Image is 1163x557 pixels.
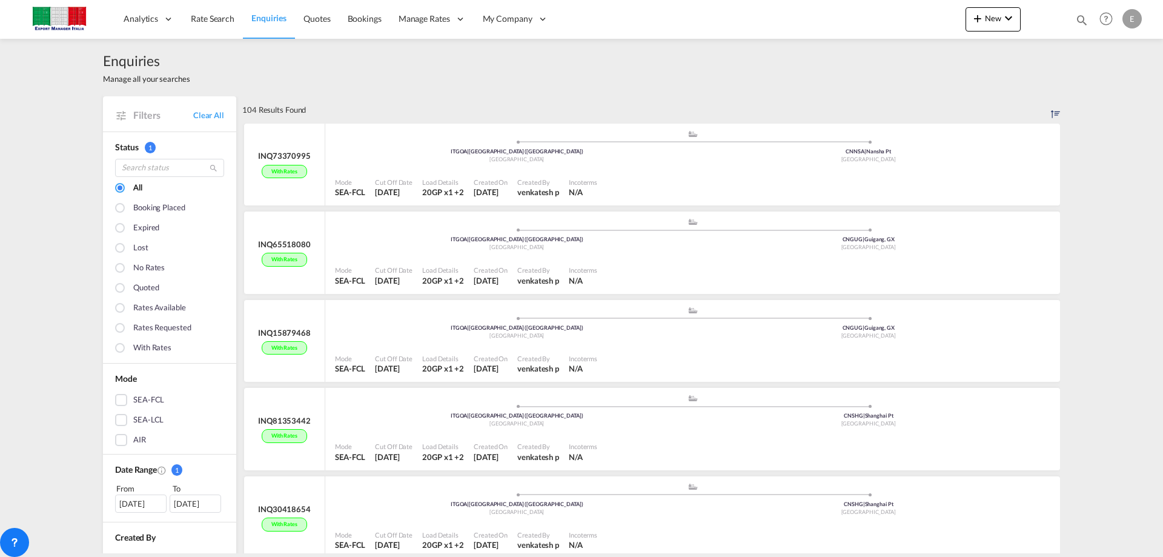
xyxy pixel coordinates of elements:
div: 104 Results Found [242,96,306,123]
span: CNSHG Shanghai Pt [844,412,893,419]
md-icon: icon-magnify [209,164,218,173]
div: Mode [335,354,365,363]
span: | [863,501,865,507]
span: | [863,236,864,242]
div: SEA-LCL [133,414,164,426]
div: INQ81353442With rates assets/icons/custom/ship-fill.svgassets/icons/custom/roll-o-plane.svgOrigin... [242,388,1060,476]
div: Lost [133,242,148,255]
div: 25 Aug 2025 [375,539,413,550]
div: N/A [569,539,583,550]
span: Bookings [348,13,382,24]
div: With rates [262,341,307,355]
div: Expired [133,222,159,235]
span: Date Range [115,464,157,475]
div: 25 Aug 2025 [474,187,508,198]
div: 20GP x 1 , 40GP x 1 , 40HC x 1 [422,275,464,286]
md-checkbox: AIR [115,434,224,446]
div: With rates [262,253,307,267]
div: 20GP x 1 , 40GP x 1 , 40HC x 1 [422,539,464,550]
div: Incoterms [569,354,597,363]
span: Created By [115,532,156,542]
span: [DATE] [474,364,498,373]
md-icon: assets/icons/custom/ship-fill.svg [686,219,700,225]
div: INQ65518080 [258,239,311,250]
input: Search status [115,159,224,177]
span: My Company [483,13,532,25]
div: 25 Aug 2025 [375,275,413,286]
div: 20GP x 1 , 40GP x 1 , 40HC x 1 [422,363,464,374]
div: Created By [517,265,559,275]
span: Filters [133,108,193,122]
span: | [467,412,469,419]
span: | [863,412,865,419]
div: N/A [569,452,583,462]
div: Created On [474,354,508,363]
div: Booking placed [133,202,185,215]
div: Created On [474,530,508,539]
span: [DATE] [375,187,399,197]
span: Analytics [124,13,158,25]
div: Cut Off Date [375,442,413,451]
span: From To [DATE][DATE] [115,482,224,513]
span: | [864,148,866,155]
span: | [467,501,469,507]
span: [GEOGRAPHIC_DATA] [489,420,544,427]
div: INQ81353442 [258,415,311,426]
span: [DATE] [375,364,399,373]
div: 25 Aug 2025 [474,275,508,286]
div: Incoterms [569,178,597,187]
md-icon: assets/icons/custom/ship-fill.svg [686,307,700,313]
span: ITGOA [GEOGRAPHIC_DATA] ([GEOGRAPHIC_DATA]) [451,501,583,507]
span: [DATE] [474,187,498,197]
div: venkatesh p [517,539,559,550]
span: ITGOA [GEOGRAPHIC_DATA] ([GEOGRAPHIC_DATA]) [451,324,583,331]
md-checkbox: SEA-LCL [115,414,224,426]
span: [DATE] [474,452,498,462]
span: [GEOGRAPHIC_DATA] [841,509,896,515]
span: Mode [115,373,137,384]
span: [GEOGRAPHIC_DATA] [489,244,544,250]
div: INQ73370995With rates assets/icons/custom/ship-fill.svgassets/icons/custom/roll-o-plane.svgOrigin... [242,124,1060,212]
span: venkatesh p [517,452,559,462]
span: 1 [171,464,182,476]
span: ITGOA [GEOGRAPHIC_DATA] ([GEOGRAPHIC_DATA]) [451,236,583,242]
div: To [171,482,225,495]
span: 1 [145,142,156,153]
div: 25 Aug 2025 [474,539,508,550]
span: | [467,236,469,242]
div: 25 Aug 2025 [375,452,413,462]
div: SEA-FCL [335,539,365,550]
div: Created On [474,265,508,275]
div: venkatesh p [517,275,559,286]
div: INQ30418654 [258,504,311,515]
span: | [467,324,469,331]
md-checkbox: SEA-FCL [115,394,224,406]
span: New [970,13,1016,23]
div: 20GP x 1 , 40GP x 1 , 40HC x 1 [422,452,464,462]
span: Quotes [303,13,330,24]
div: No rates [133,262,165,275]
md-icon: icon-plus 400-fg [970,11,985,25]
span: [DATE] [474,540,498,550]
div: E [1122,9,1142,28]
div: Mode [335,178,365,187]
div: 25 Aug 2025 [375,363,413,374]
span: venkatesh p [517,187,559,197]
div: Load Details [422,178,464,187]
div: With rates [133,342,171,355]
span: Enquiries [103,51,190,70]
div: Created By [517,354,559,363]
span: Enquiries [251,13,287,23]
div: venkatesh p [517,452,559,462]
div: Rates Requested [133,322,191,335]
div: SEA-FCL [335,363,365,374]
span: | [863,324,864,331]
div: Load Details [422,265,464,275]
div: Cut Off Date [375,178,413,187]
div: Load Details [422,354,464,363]
div: SEA-FCL [133,394,164,406]
div: 25 Aug 2025 [474,452,508,462]
span: CNGUG Guigang, GX [843,324,895,331]
span: CNGUG Guigang, GX [843,236,895,242]
span: Rate Search [191,13,234,24]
